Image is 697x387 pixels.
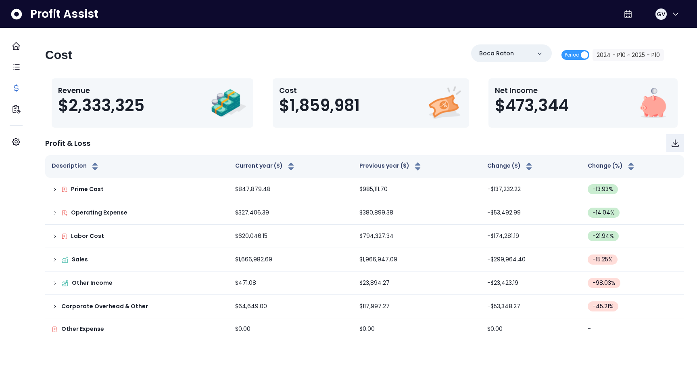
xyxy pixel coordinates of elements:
[495,96,569,115] span: $473,344
[353,318,481,340] td: $0.00
[61,302,148,311] p: Corporate Overhead & Other
[229,295,353,318] td: $64,649.00
[229,318,353,340] td: $0.00
[58,96,144,115] span: $2,333,325
[481,295,581,318] td: -$53,348.27
[353,178,481,201] td: $985,111.70
[479,49,514,58] p: Boca Raton
[593,49,664,61] button: 2024 - P10 ~ 2025 - P10
[45,138,90,149] p: Profit & Loss
[353,295,481,318] td: $117,997.27
[593,255,613,264] span: -15.25 %
[235,162,296,171] button: Current year ($)
[279,85,360,96] p: Cost
[58,85,144,96] p: Revenue
[45,48,72,62] h2: Cost
[61,325,104,333] p: Other Expense
[359,162,423,171] button: Previous year ($)
[593,232,614,240] span: -21.94 %
[72,255,88,264] p: Sales
[487,162,534,171] button: Change ($)
[229,248,353,271] td: $1,666,982.69
[666,134,684,152] button: Download
[353,271,481,295] td: $23,894.27
[657,10,666,18] span: GV
[588,162,636,171] button: Change (%)
[593,279,616,287] span: -98.03 %
[481,201,581,225] td: -$53,492.99
[72,279,113,287] p: Other Income
[353,248,481,271] td: $1,966,947.09
[593,302,614,311] span: -45.21 %
[229,225,353,248] td: $620,046.15
[30,7,98,21] span: Profit Assist
[211,85,247,121] img: Revenue
[426,85,463,121] img: Cost
[229,178,353,201] td: $847,879.48
[71,232,104,240] p: Labor Cost
[481,248,581,271] td: -$299,964.40
[52,162,100,171] button: Description
[481,318,581,340] td: $0.00
[279,96,360,115] span: $1,859,981
[481,271,581,295] td: -$23,423.19
[353,201,481,225] td: $380,899.38
[71,208,127,217] p: Operating Expense
[593,208,615,217] span: -14.04 %
[581,318,684,340] td: -
[229,201,353,225] td: $327,406.39
[635,85,671,121] img: Net Income
[593,185,613,193] span: -13.93 %
[353,225,481,248] td: $794,327.34
[229,271,353,295] td: $471.08
[481,178,581,201] td: -$137,232.22
[481,225,581,248] td: -$174,281.19
[495,85,569,96] p: Net Income
[565,50,580,60] span: Period
[71,185,104,193] p: Prime Cost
